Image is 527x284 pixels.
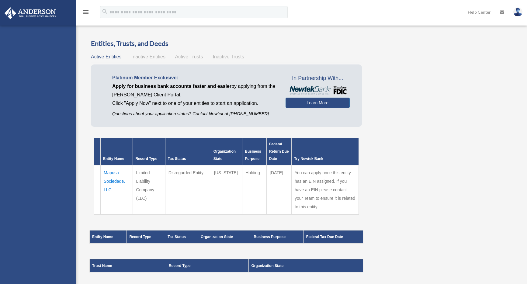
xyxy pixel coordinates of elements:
div: Try Newtek Bank [294,155,356,162]
a: menu [82,11,89,16]
th: Tax Status [165,230,198,243]
p: Platinum Member Exclusive: [112,74,276,82]
th: Business Purpose [242,138,267,165]
th: Tax Status [165,138,211,165]
th: Organization State [198,230,251,243]
img: Anderson Advisors Platinum Portal [3,7,58,19]
th: Entity Name [101,138,133,165]
td: Holding [242,165,267,214]
span: Active Entities [91,54,121,59]
th: Federal Return Due Date [267,138,292,165]
th: Business Purpose [251,230,303,243]
th: Organization State [211,138,242,165]
td: [DATE] [267,165,292,214]
th: Record Type [166,259,249,272]
th: Federal Tax Due Date [303,230,363,243]
img: User Pic [513,8,522,16]
span: In Partnership With... [286,74,350,83]
i: search [102,8,108,15]
th: Record Type [127,230,165,243]
span: Inactive Trusts [213,54,244,59]
td: Disregarded Entity [165,165,211,214]
span: Active Trusts [175,54,203,59]
th: Entity Name [90,230,127,243]
p: Click "Apply Now" next to one of your entities to start an application. [112,99,276,108]
h3: Entities, Trusts, and Deeds [91,39,362,48]
i: menu [82,9,89,16]
img: NewtekBankLogoSM.png [289,86,347,95]
td: Limited Liability Company (LLC) [133,165,165,214]
td: You can apply once this entity has an EIN assigned. If you have an EIN please contact your Team t... [292,165,359,214]
th: Organization State [249,259,363,272]
td: Mapusa Sociedade, LLC [101,165,133,214]
p: Questions about your application status? Contact Newtek at [PHONE_NUMBER] [112,110,276,118]
span: Inactive Entities [131,54,165,59]
a: Learn More [286,98,350,108]
th: Trust Name [90,259,166,272]
td: [US_STATE] [211,165,242,214]
span: Apply for business bank accounts faster and easier [112,84,231,89]
th: Record Type [133,138,165,165]
p: by applying from the [PERSON_NAME] Client Portal. [112,82,276,99]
